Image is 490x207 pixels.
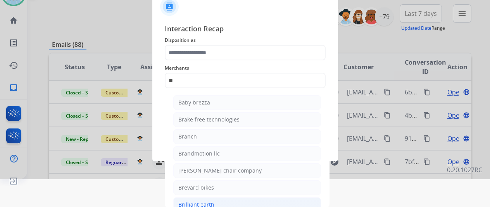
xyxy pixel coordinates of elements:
p: 0.20.1027RC [447,165,482,174]
div: Branch [178,133,197,140]
div: Brevard bikes [178,184,214,192]
div: Brake free technologies [178,116,240,123]
span: Merchants [165,63,326,73]
span: Disposition as [165,36,326,45]
div: [PERSON_NAME] chair company [178,167,262,174]
div: Baby brezza [178,99,210,106]
div: Brandmotion llc [178,150,220,157]
span: Interaction Recap [165,23,326,36]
